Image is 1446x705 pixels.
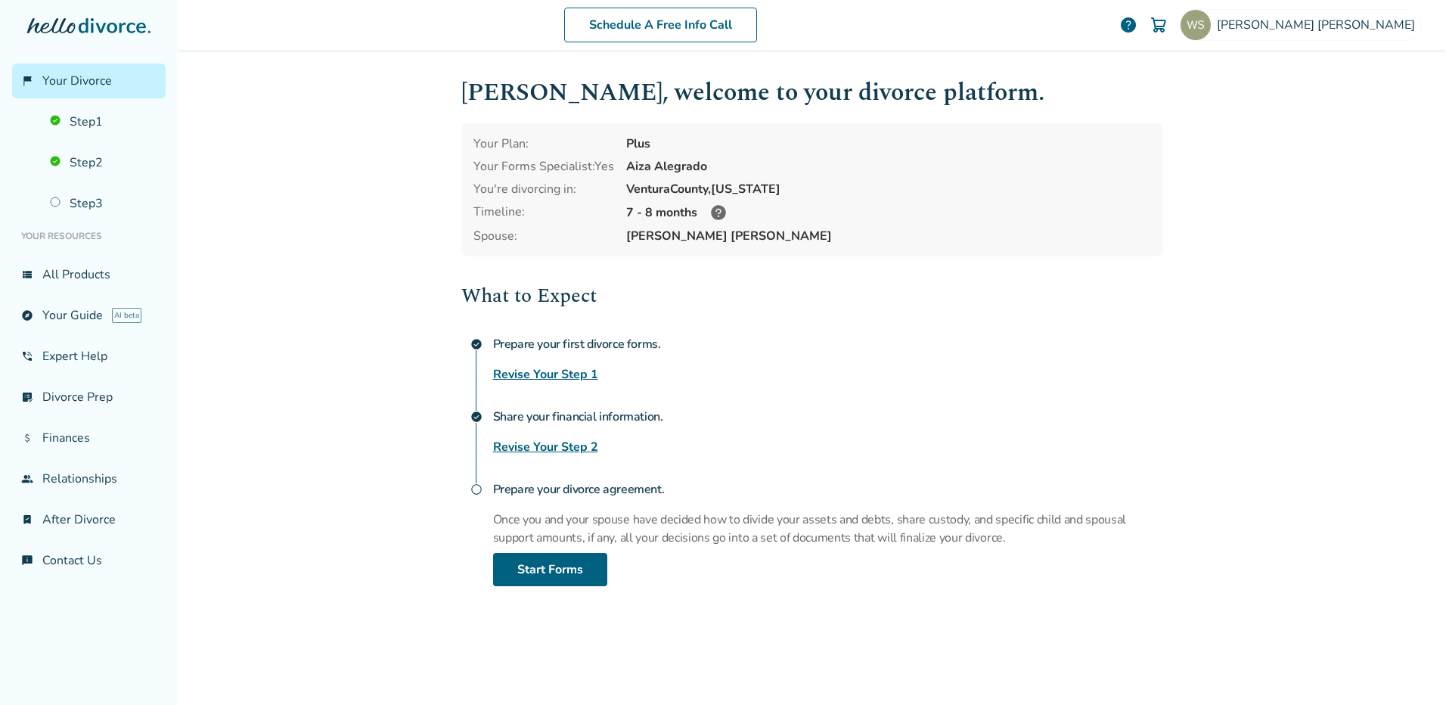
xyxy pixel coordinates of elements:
[1181,10,1211,40] img: dwfrom29@gmail.com
[21,514,33,526] span: bookmark_check
[470,338,483,350] span: check_circle
[493,553,607,586] a: Start Forms
[12,257,166,292] a: view_listAll Products
[473,228,614,244] span: Spouse:
[1217,17,1421,33] span: [PERSON_NAME] [PERSON_NAME]
[12,421,166,455] a: attach_moneyFinances
[12,64,166,98] a: flag_2Your Divorce
[21,473,33,485] span: group
[626,135,1151,152] div: Plus
[21,350,33,362] span: phone_in_talk
[493,511,1163,547] p: Once you and your spouse have decided how to divide your assets and debts, share custody, and spe...
[1370,632,1446,705] iframe: Chat Widget
[12,339,166,374] a: phone_in_talkExpert Help
[21,309,33,321] span: explore
[12,502,166,537] a: bookmark_checkAfter Divorce
[626,228,1151,244] span: [PERSON_NAME] [PERSON_NAME]
[21,269,33,281] span: view_list
[493,329,1163,359] h4: Prepare your first divorce forms.
[21,432,33,444] span: attach_money
[1119,16,1137,34] a: help
[626,203,1151,222] div: 7 - 8 months
[12,543,166,578] a: chat_infoContact Us
[564,8,757,42] a: Schedule A Free Info Call
[41,186,166,221] a: Step3
[1150,16,1168,34] img: Cart
[12,380,166,415] a: list_alt_checkDivorce Prep
[12,298,166,333] a: exploreYour GuideAI beta
[12,221,166,251] li: Your Resources
[473,203,614,222] div: Timeline:
[112,308,141,323] span: AI beta
[461,74,1163,111] h1: [PERSON_NAME] , welcome to your divorce platform.
[461,281,1163,311] h2: What to Expect
[493,365,598,384] a: Revise Your Step 1
[21,554,33,567] span: chat_info
[473,158,614,175] div: Your Forms Specialist: Yes
[470,483,483,495] span: radio_button_unchecked
[21,75,33,87] span: flag_2
[41,145,166,180] a: Step2
[493,438,598,456] a: Revise Your Step 2
[12,461,166,496] a: groupRelationships
[493,402,1163,432] h4: Share your financial information.
[493,474,1163,505] h4: Prepare your divorce agreement.
[473,181,614,197] div: You're divorcing in:
[626,181,1151,197] div: Ventura County, [US_STATE]
[42,73,112,89] span: Your Divorce
[41,104,166,139] a: Step1
[473,135,614,152] div: Your Plan:
[626,158,1151,175] div: Aiza Alegrado
[470,411,483,423] span: check_circle
[21,391,33,403] span: list_alt_check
